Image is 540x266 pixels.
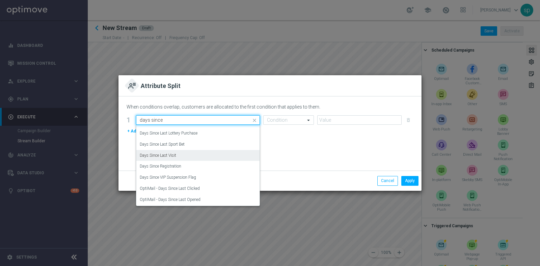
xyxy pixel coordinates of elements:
[140,164,181,169] label: Days Since Registration
[140,194,256,205] div: OptiMail - Days Since Last Opened
[140,161,256,172] div: Days Since Registration
[140,172,256,183] div: Days Since VIP Suspension Flag
[127,117,133,123] div: 1
[401,176,418,185] button: Apply
[317,115,402,125] input: Value
[140,197,200,203] label: OptiMail - Days Since Last Opened
[128,82,135,89] img: attribute.svg
[140,186,200,191] label: OptiMail - Days Since Last Clicked
[127,127,139,135] button: + Add
[127,103,413,113] div: When conditions overlap, customers are allocated to the first condition that applies to them.
[141,82,181,91] h2: Attribute Split
[136,115,260,125] ng-select: Total Wager Amount, Last Two Weeks
[140,139,256,150] div: Days Since Last Sport Bet
[140,130,197,136] label: Days Since Last Lottery Purchase
[377,176,398,185] button: Cancel
[136,125,260,206] ng-dropdown-panel: Options list
[140,175,196,180] label: Days Since VIP Suspension Flag
[140,153,176,158] label: Days Since Last Visit
[140,150,256,161] div: Days Since Last Visit
[140,183,256,194] div: OptiMail - Days Since Last Clicked
[140,128,256,139] div: Days Since Last Lottery Purchase
[140,142,185,147] label: Days Since Last Sport Bet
